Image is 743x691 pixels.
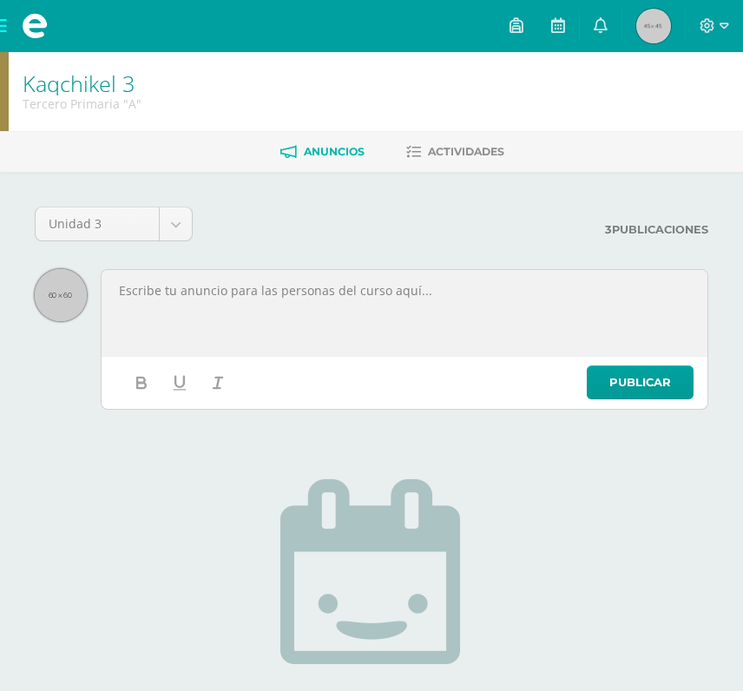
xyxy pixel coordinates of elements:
strong: 3 [605,223,612,236]
span: Anuncios [304,145,365,158]
a: Anuncios [280,138,365,166]
a: Publicar [587,365,694,399]
span: Unidad 3 [49,207,146,240]
h1: Kaqchikel 3 [23,71,141,95]
label: Publicaciones [321,223,708,236]
a: Unidad 3 [36,207,192,240]
a: Kaqchikel 3 [23,69,135,98]
img: 60x60 [35,269,87,321]
div: Tercero Primaria 'A' [23,95,141,112]
img: 45x45 [636,9,671,43]
span: Actividades [428,145,504,158]
a: Actividades [406,138,504,166]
